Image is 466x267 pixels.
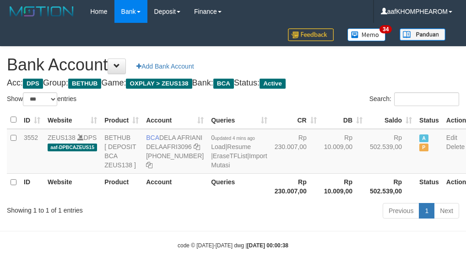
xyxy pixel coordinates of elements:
td: DELA AFRIANI [PHONE_NUMBER] [142,129,207,174]
span: aaf-DPBCAZEUS15 [48,144,97,151]
th: CR: activate to sort column ascending [271,111,320,129]
th: Account [142,173,207,199]
img: MOTION_logo.png [7,5,76,18]
th: Saldo: activate to sort column ascending [366,111,416,129]
select: Showentries [23,92,57,106]
span: Paused [419,144,428,151]
label: Search: [369,92,459,106]
input: Search: [394,92,459,106]
td: BETHUB [ DEPOSIT BCA ZEUS138 ] [101,129,142,174]
a: Copy 8692458639 to clipboard [146,161,152,169]
small: code © [DATE]-[DATE] dwg | [178,242,288,249]
th: Website [44,173,101,199]
h1: Bank Account [7,56,459,74]
span: | | | [211,134,267,169]
img: panduan.png [400,28,445,41]
a: ZEUS138 [48,134,76,141]
label: Show entries [7,92,76,106]
td: DPS [44,129,101,174]
a: Delete [446,143,465,150]
a: 1 [419,203,434,219]
th: Account: activate to sort column ascending [142,111,207,129]
span: BETHUB [68,79,101,89]
span: OXPLAY > ZEUS138 [126,79,192,89]
span: DPS [23,79,43,89]
th: Website: activate to sort column ascending [44,111,101,129]
span: 34 [379,25,392,33]
th: ID [20,173,44,199]
a: Add Bank Account [130,59,200,74]
th: Rp 10.009,00 [320,173,366,199]
img: Feedback.jpg [288,28,334,41]
a: Next [434,203,459,219]
th: Rp 230.007,00 [271,173,320,199]
th: Queries: activate to sort column ascending [207,111,271,129]
strong: [DATE] 00:00:38 [247,242,288,249]
h4: Acc: Group: Game: Bank: Status: [7,79,459,88]
th: Status [416,111,443,129]
span: Active [260,79,286,89]
td: 3552 [20,129,44,174]
a: DELAAFRI3096 [146,143,192,150]
th: ID: activate to sort column ascending [20,111,44,129]
th: Product: activate to sort column ascending [101,111,142,129]
span: 0 [211,134,255,141]
a: Import Mutasi [211,152,267,169]
a: Resume [227,143,251,150]
a: 34 [341,23,393,46]
th: DB: activate to sort column ascending [320,111,366,129]
span: updated 4 mins ago [215,136,255,141]
th: Rp 502.539,00 [366,173,416,199]
span: BCA [146,134,159,141]
a: EraseTFList [213,152,247,160]
td: Rp 502.539,00 [366,129,416,174]
img: Button%20Memo.svg [347,28,386,41]
th: Product [101,173,142,199]
th: Queries [207,173,271,199]
th: Status [416,173,443,199]
td: Rp 230.007,00 [271,129,320,174]
span: Active [419,134,428,142]
span: BCA [213,79,234,89]
a: Edit [446,134,457,141]
a: Copy DELAAFRI3096 to clipboard [194,143,200,150]
a: Previous [383,203,419,219]
div: Showing 1 to 1 of 1 entries [7,202,187,215]
td: Rp 10.009,00 [320,129,366,174]
a: Load [211,143,225,150]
